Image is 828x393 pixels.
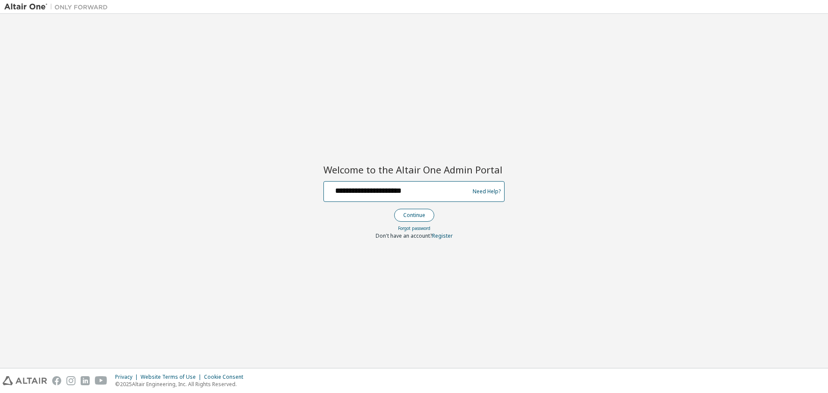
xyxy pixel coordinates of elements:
button: Continue [394,209,434,222]
img: instagram.svg [66,376,75,385]
img: altair_logo.svg [3,376,47,385]
img: Altair One [4,3,112,11]
p: © 2025 Altair Engineering, Inc. All Rights Reserved. [115,380,248,388]
div: Privacy [115,374,141,380]
img: linkedin.svg [81,376,90,385]
h2: Welcome to the Altair One Admin Portal [323,163,505,176]
span: Don't have an account? [376,232,432,239]
img: facebook.svg [52,376,61,385]
a: Forgot password [398,225,430,231]
div: Website Terms of Use [141,374,204,380]
img: youtube.svg [95,376,107,385]
div: Cookie Consent [204,374,248,380]
a: Register [432,232,453,239]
